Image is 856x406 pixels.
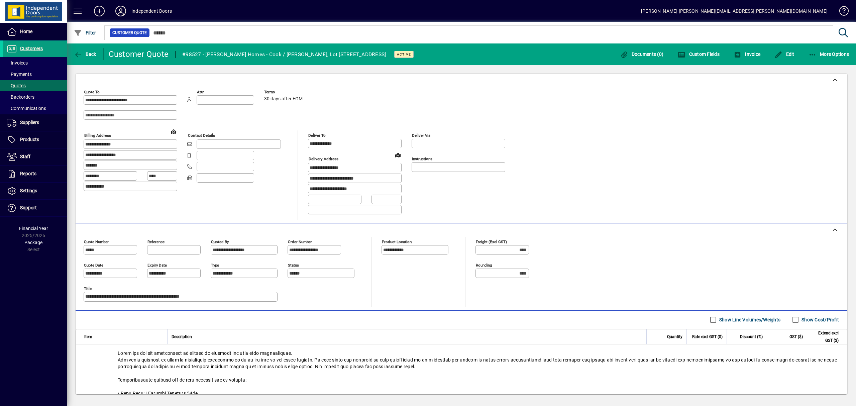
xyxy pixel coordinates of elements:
span: Item [84,333,92,340]
div: Customer Quote [109,49,169,60]
button: Edit [773,48,796,60]
a: Home [3,23,67,40]
span: Edit [774,52,794,57]
a: Invoices [3,57,67,69]
span: Staff [20,154,30,159]
span: Backorders [7,94,34,100]
a: Suppliers [3,114,67,131]
span: Invoices [7,60,28,66]
span: Reports [20,171,36,176]
mat-label: Type [211,263,219,267]
span: Settings [20,188,37,193]
button: Profile [110,5,131,17]
button: Add [89,5,110,17]
mat-label: Order number [288,239,312,244]
span: Active [397,52,411,57]
label: Show Line Volumes/Weights [718,316,780,323]
div: [PERSON_NAME] [PERSON_NAME][EMAIL_ADDRESS][PERSON_NAME][DOMAIN_NAME] [641,6,828,16]
label: Show Cost/Profit [800,316,839,323]
button: Custom Fields [676,48,721,60]
a: Settings [3,183,67,199]
a: View on map [168,126,179,137]
mat-label: Product location [382,239,412,244]
button: Documents (0) [618,48,665,60]
mat-label: Deliver via [412,133,430,138]
app-page-header-button: Back [67,48,104,60]
mat-label: Quote number [84,239,109,244]
span: Suppliers [20,120,39,125]
span: Custom Fields [677,52,720,57]
button: Invoice [732,48,762,60]
span: Quantity [667,333,682,340]
span: Products [20,137,39,142]
span: Terms [264,90,304,94]
span: Filter [74,30,96,35]
button: Back [72,48,98,60]
mat-label: Expiry date [147,263,167,267]
mat-label: Quoted by [211,239,229,244]
a: Payments [3,69,67,80]
span: Invoice [734,52,760,57]
a: Communications [3,103,67,114]
span: Financial Year [19,226,48,231]
button: More Options [807,48,851,60]
a: Products [3,131,67,148]
span: Support [20,205,37,210]
a: Reports [3,166,67,182]
span: 30 days after EOM [264,96,303,102]
mat-label: Reference [147,239,165,244]
a: Staff [3,148,67,165]
mat-label: Quote date [84,263,103,267]
div: #98527 - [PERSON_NAME] Homes - Cook / [PERSON_NAME], Lot [STREET_ADDRESS] [182,49,386,60]
span: Description [172,333,192,340]
span: Home [20,29,32,34]
mat-label: Rounding [476,263,492,267]
span: Package [24,240,42,245]
mat-label: Title [84,286,92,291]
span: Payments [7,72,32,77]
div: Independent Doors [131,6,172,16]
button: Filter [72,27,98,39]
span: Discount (%) [740,333,763,340]
span: Customer Quote [112,29,147,36]
a: Backorders [3,91,67,103]
a: Support [3,200,67,216]
mat-label: Quote To [84,90,100,94]
span: Communications [7,106,46,111]
a: Knowledge Base [834,1,848,23]
mat-label: Status [288,263,299,267]
span: More Options [809,52,849,57]
span: Extend excl GST ($) [811,329,839,344]
mat-label: Freight (excl GST) [476,239,507,244]
mat-label: Attn [197,90,204,94]
mat-label: Instructions [412,157,432,161]
span: Documents (0) [620,52,663,57]
a: View on map [393,149,403,160]
span: Back [74,52,96,57]
span: Quotes [7,83,26,88]
span: GST ($) [789,333,803,340]
mat-label: Deliver To [308,133,326,138]
span: Customers [20,46,43,51]
a: Quotes [3,80,67,91]
span: Rate excl GST ($) [692,333,723,340]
